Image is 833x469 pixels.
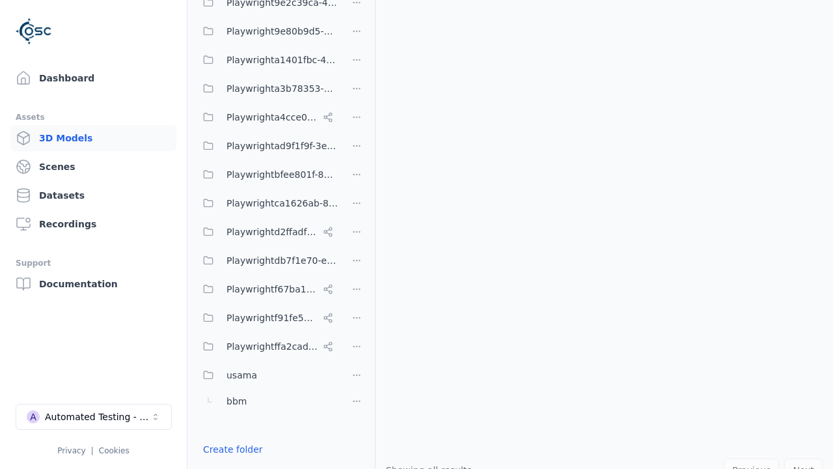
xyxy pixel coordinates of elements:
button: Playwright9e80b9d5-ab0b-4e8f-a3de-da46b25b8298 [195,18,338,44]
button: Playwrighta3b78353-5999-46c5-9eab-70007203469a [195,76,338,102]
button: Playwrightca1626ab-8cec-4ddc-b85a-2f9392fe08d1 [195,190,338,216]
a: Dashboard [10,65,176,91]
span: Playwrightad9f1f9f-3e6a-4231-8f19-c506bf64a382 [226,138,338,154]
span: Playwrightdb7f1e70-e54d-4da7-b38d-464ac70cc2ba [226,253,338,268]
a: Documentation [10,271,176,297]
div: Assets [16,109,171,125]
button: usama [195,362,338,388]
div: Automated Testing - Playwright [45,410,150,423]
img: Logo [16,13,52,50]
span: usama [226,367,257,383]
a: Scenes [10,154,176,180]
span: | [91,446,94,455]
a: Privacy [57,446,85,455]
button: Playwrighta4cce06a-a8e6-4c0d-bfc1-93e8d78d750a [195,104,338,130]
span: Playwrighta3b78353-5999-46c5-9eab-70007203469a [226,81,338,96]
button: Playwrightffa2cad8-0214-4c2f-a758-8e9593c5a37e [195,334,338,360]
button: Playwrightad9f1f9f-3e6a-4231-8f19-c506bf64a382 [195,133,338,159]
button: Select a workspace [16,404,172,430]
div: A [27,410,40,423]
button: Playwrightf67ba199-386a-42d1-aebc-3b37e79c7296 [195,276,338,302]
button: Playwrightbfee801f-8be1-42a6-b774-94c49e43b650 [195,162,338,188]
span: Playwrightf67ba199-386a-42d1-aebc-3b37e79c7296 [226,281,318,297]
span: Playwrightca1626ab-8cec-4ddc-b85a-2f9392fe08d1 [226,195,338,211]
button: Playwrighta1401fbc-43d7-48dd-a309-be935d99d708 [195,47,338,73]
span: Playwright9e80b9d5-ab0b-4e8f-a3de-da46b25b8298 [226,23,338,39]
span: Playwrightf91fe523-dd75-44f3-a953-451f6070cb42 [226,310,318,326]
span: bbm [226,393,247,409]
a: Datasets [10,182,176,208]
button: Playwrightd2ffadf0-c973-454c-8fcf-dadaeffcb802 [195,219,338,245]
span: Playwrightbfee801f-8be1-42a6-b774-94c49e43b650 [226,167,338,182]
a: Create folder [203,443,263,456]
span: Playwrighta4cce06a-a8e6-4c0d-bfc1-93e8d78d750a [226,109,318,125]
span: Playwrighta1401fbc-43d7-48dd-a309-be935d99d708 [226,52,338,68]
button: Playwrightdb7f1e70-e54d-4da7-b38d-464ac70cc2ba [195,248,338,274]
button: bbm [195,388,338,414]
span: Playwrightd2ffadf0-c973-454c-8fcf-dadaeffcb802 [226,224,318,240]
a: 3D Models [10,125,176,151]
button: Playwrightf91fe523-dd75-44f3-a953-451f6070cb42 [195,305,338,331]
a: Cookies [99,446,130,455]
a: Recordings [10,211,176,237]
div: Support [16,255,171,271]
button: Create folder [195,438,271,461]
span: Playwrightffa2cad8-0214-4c2f-a758-8e9593c5a37e [226,339,318,354]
